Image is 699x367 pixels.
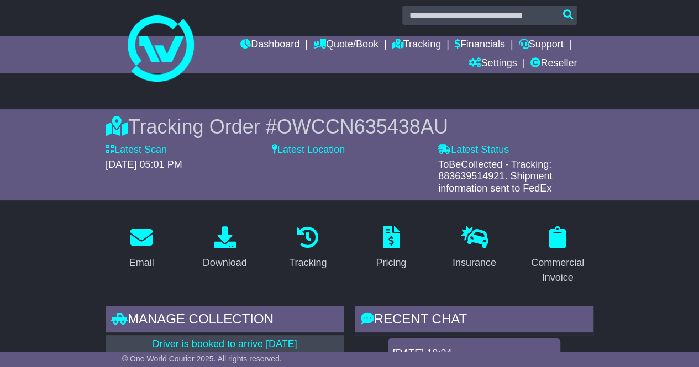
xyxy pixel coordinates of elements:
[122,354,282,363] span: © One World Courier 2025. All rights reserved.
[106,306,344,336] div: Manage collection
[203,256,247,270] div: Download
[289,256,327,270] div: Tracking
[529,256,587,285] div: Commercial Invoice
[445,222,503,274] a: Insurance
[468,55,517,73] a: Settings
[272,144,345,156] label: Latest Location
[522,222,594,289] a: Commercial Invoice
[392,36,441,55] a: Tracking
[106,144,167,156] label: Latest Scan
[530,55,577,73] a: Reseller
[355,306,593,336] div: RECENT CHAT
[240,36,299,55] a: Dashboard
[129,256,154,270] div: Email
[453,256,496,270] div: Insurance
[106,159,182,170] span: [DATE] 05:01 PM
[112,338,338,362] p: Driver is booked to arrive [DATE] between 09:00 to 17:00
[438,159,552,194] span: ToBeCollected - Tracking: 883639514921. Shipment information sent to FedEx
[438,144,509,156] label: Latest Status
[376,256,406,270] div: Pricing
[122,222,161,274] a: Email
[392,348,556,360] div: [DATE] 10:34
[455,36,505,55] a: Financials
[196,222,254,274] a: Download
[369,222,413,274] a: Pricing
[313,36,379,55] a: Quote/Book
[277,115,448,138] span: OWCCN635438AU
[282,222,334,274] a: Tracking
[518,36,563,55] a: Support
[106,115,593,139] div: Tracking Order #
